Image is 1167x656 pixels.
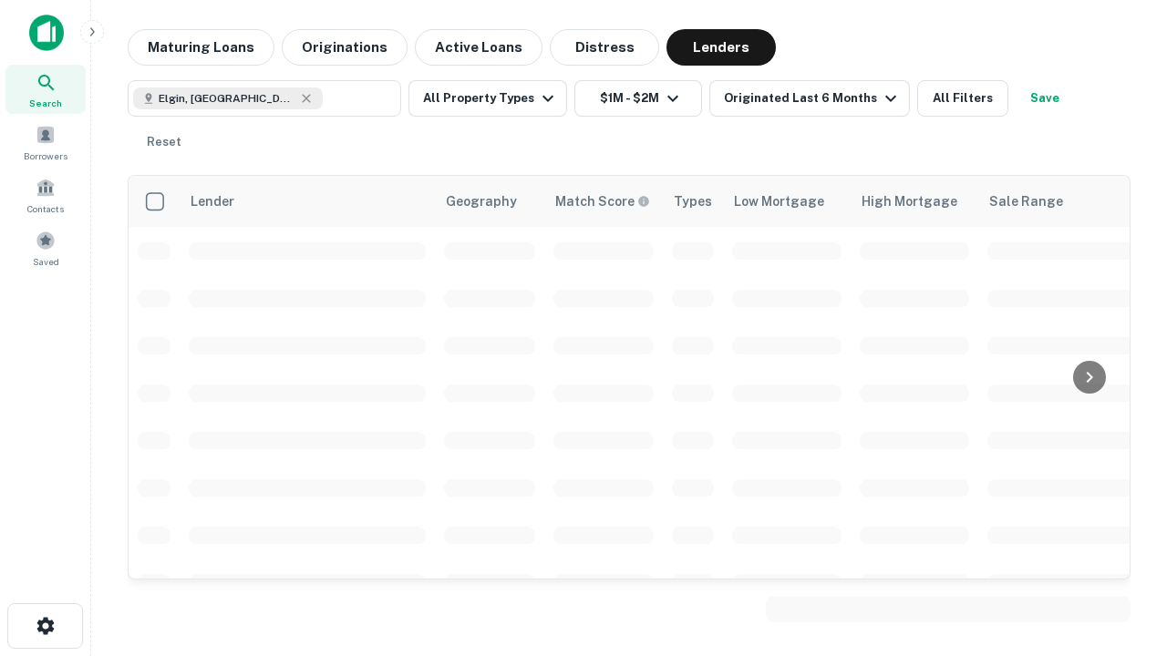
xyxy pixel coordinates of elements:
h6: Match Score [555,191,646,211]
div: Types [674,190,712,212]
span: Saved [33,254,59,269]
div: High Mortgage [862,190,957,212]
a: Borrowers [5,118,86,167]
button: Originations [282,29,408,66]
img: capitalize-icon.png [29,15,64,51]
th: High Mortgage [851,176,978,227]
iframe: Chat Widget [1076,452,1167,539]
span: Search [29,96,62,110]
button: Maturing Loans [128,29,274,66]
button: Save your search to get updates of matches that match your search criteria. [1016,80,1074,117]
span: Elgin, [GEOGRAPHIC_DATA], [GEOGRAPHIC_DATA] [159,90,295,107]
th: Geography [435,176,544,227]
button: Lenders [666,29,776,66]
th: Capitalize uses an advanced AI algorithm to match your search with the best lender. The match sco... [544,176,663,227]
button: All Filters [917,80,1008,117]
div: Lender [191,190,234,212]
th: Types [663,176,723,227]
a: Search [5,65,86,114]
th: Sale Range [978,176,1142,227]
th: Lender [180,176,435,227]
button: Reset [135,124,193,160]
span: Borrowers [24,149,67,163]
button: $1M - $2M [574,80,702,117]
button: Originated Last 6 Months [709,80,910,117]
div: Capitalize uses an advanced AI algorithm to match your search with the best lender. The match sco... [555,191,650,211]
a: Saved [5,223,86,272]
a: Contacts [5,170,86,220]
div: Sale Range [989,190,1063,212]
div: Originated Last 6 Months [724,87,902,109]
button: All Property Types [408,80,567,117]
div: Geography [446,190,517,212]
span: Contacts [27,201,64,216]
button: Distress [550,29,659,66]
button: Active Loans [415,29,542,66]
th: Low Mortgage [723,176,851,227]
div: Low Mortgage [734,190,824,212]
